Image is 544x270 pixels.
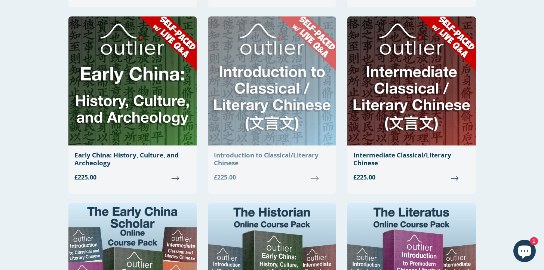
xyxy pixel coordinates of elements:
[511,240,538,264] inbox-online-store-chat: Shopify online store chat
[74,151,191,167] div: Early China: History, Culture, and Archeology
[208,16,336,145] img: Introduction to Classical/Literary Chinese
[68,16,197,145] img: Early China: History, Culture, and Archeology
[353,151,470,167] div: Intermediate Classical/Literary Chinese
[347,16,476,145] img: Intermediate Classical/Literary Chinese
[214,173,330,182] span: £225.00
[68,16,197,188] a: Early China: History, Culture, and Archeology £225.00
[208,16,336,188] a: Introduction to Classical/Literary Chinese £225.00
[347,16,476,188] a: Intermediate Classical/Literary Chinese £225.00
[74,173,191,182] span: £225.00
[214,151,330,167] div: Introduction to Classical/Literary Chinese
[353,173,470,182] span: £225.00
